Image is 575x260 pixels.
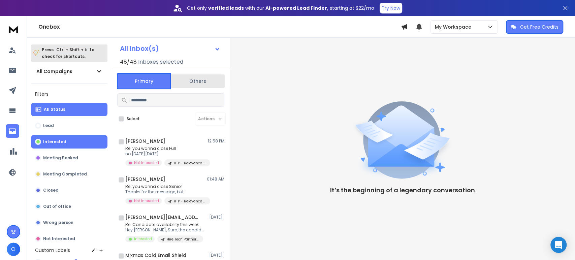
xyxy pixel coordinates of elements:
[134,160,159,165] p: Not Interested
[125,252,186,259] h1: Mixmax Cold Email Shield
[265,5,328,11] strong: AI-powered Lead Finder,
[43,155,78,161] p: Meeting Booked
[31,89,107,99] h3: Filters
[382,5,400,11] p: Try Now
[43,204,71,209] p: Out of office
[134,236,152,241] p: Interested
[43,236,75,241] p: Not Interested
[125,146,206,151] p: Re: you wanna close Full
[31,200,107,213] button: Out of office
[31,151,107,165] button: Meeting Booked
[208,5,244,11] strong: verified leads
[115,42,226,55] button: All Inbox(s)
[138,58,183,66] h3: Inboxes selected
[44,107,65,112] p: All Status
[38,23,401,31] h1: Onebox
[43,220,73,225] p: Wrong person
[125,151,206,157] p: no [DATE][DATE]
[208,138,224,144] p: 12:58 PM
[125,227,206,233] p: Hey [PERSON_NAME], Sure, the candidate is
[120,58,137,66] span: 48 / 48
[31,65,107,78] button: All Campaigns
[380,3,402,13] button: Try Now
[520,24,558,30] p: Get Free Credits
[7,23,20,35] img: logo
[42,46,94,60] p: Press to check for shortcuts.
[174,161,206,166] p: HTP - Relevance based copy- OpenAI
[171,74,225,89] button: Others
[134,198,159,203] p: Not Interested
[31,119,107,132] button: Lead
[125,138,165,144] h1: [PERSON_NAME]
[43,123,54,128] p: Lead
[117,73,171,89] button: Primary
[330,186,475,195] p: It’s the beginning of a legendary conversation
[31,232,107,246] button: Not Interested
[187,5,374,11] p: Get only with our starting at $22/mo
[125,184,206,189] p: Re: you wanna close Senior
[31,216,107,229] button: Wrong person
[125,214,199,221] h1: [PERSON_NAME][EMAIL_ADDRESS][DOMAIN_NAME]
[31,167,107,181] button: Meeting Completed
[120,45,159,52] h1: All Inbox(s)
[127,116,140,122] label: Select
[31,103,107,116] button: All Status
[125,222,206,227] p: Re: Candidate availability this week
[55,46,88,54] span: Ctrl + Shift + k
[207,176,224,182] p: 01:48 AM
[43,188,59,193] p: Closed
[36,68,72,75] h1: All Campaigns
[167,237,199,242] p: Hire Tech Partners Recruitment - Hybrid "Combined" Positioning Template
[35,247,70,254] h3: Custom Labels
[31,184,107,197] button: Closed
[7,242,20,256] button: O
[435,24,474,30] p: My Workspace
[209,215,224,220] p: [DATE]
[125,189,206,195] p: Thanks for the message, but
[43,139,66,144] p: Interested
[31,135,107,149] button: Interested
[43,171,87,177] p: Meeting Completed
[174,199,206,204] p: HTP - Relevance based copy- OpenAI
[550,237,567,253] div: Open Intercom Messenger
[125,176,165,183] h1: [PERSON_NAME]
[209,253,224,258] p: [DATE]
[506,20,563,34] button: Get Free Credits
